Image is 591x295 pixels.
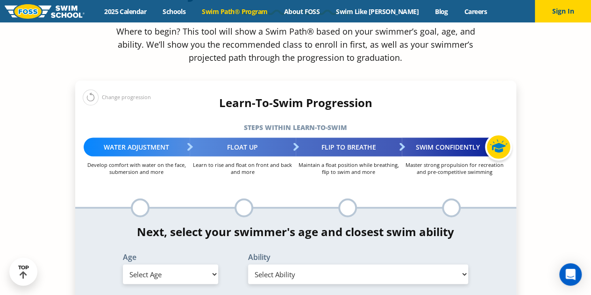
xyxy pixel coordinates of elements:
[456,7,495,16] a: Careers
[190,138,296,157] div: Float Up
[75,225,516,238] h4: Next, select your swimmer's age and closest swim ability
[84,138,190,157] div: Water Adjustment
[296,161,402,175] p: Maintain a float position while breathing, flip to swim and more
[276,7,328,16] a: About FOSS
[194,7,276,16] a: Swim Path® Program
[75,96,516,109] h4: Learn-To-Swim Progression
[190,161,296,175] p: Learn to rise and float on front and back and more
[123,253,218,261] label: Age
[75,121,516,134] h5: Steps within Learn-to-Swim
[5,4,85,19] img: FOSS Swim School Logo
[84,161,190,175] p: Develop comfort with water on the face, submersion and more
[559,263,582,286] div: Open Intercom Messenger
[427,7,456,16] a: Blog
[248,253,469,261] label: Ability
[296,138,402,157] div: Flip to Breathe
[96,7,155,16] a: 2025 Calendar
[155,7,194,16] a: Schools
[328,7,427,16] a: Swim Like [PERSON_NAME]
[18,265,29,279] div: TOP
[83,89,151,106] div: Change progression
[402,138,508,157] div: Swim Confidently
[113,25,479,64] p: Where to begin? This tool will show a Swim Path® based on your swimmer’s goal, age, and ability. ...
[402,161,508,175] p: Master strong propulsion for recreation and pre-competitive swimming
